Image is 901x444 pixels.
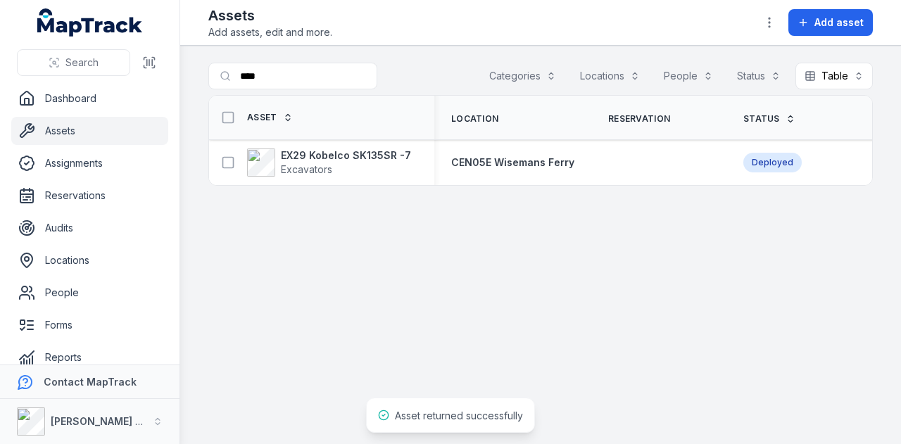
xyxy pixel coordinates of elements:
a: CEN05E Wisemans Ferry [451,156,574,170]
span: Asset [247,112,277,123]
a: Reports [11,343,168,372]
a: Dashboard [11,84,168,113]
span: CEN05E Wisemans Ferry [451,156,574,168]
span: Reservation [608,113,670,125]
a: Assets [11,117,168,145]
span: Search [65,56,99,70]
button: People [655,63,722,89]
a: Audits [11,214,168,242]
a: Forms [11,311,168,339]
span: Add assets, edit and more. [208,25,332,39]
div: Deployed [743,153,802,172]
h2: Assets [208,6,332,25]
strong: [PERSON_NAME] Group [51,415,166,427]
a: Reservations [11,182,168,210]
button: Add asset [788,9,873,36]
a: Status [743,113,795,125]
a: EX29 Kobelco SK135SR -7Excavators [247,148,411,177]
a: People [11,279,168,307]
span: Add asset [814,15,864,30]
strong: Contact MapTrack [44,376,137,388]
button: Categories [480,63,565,89]
button: Table [795,63,873,89]
span: Excavators [281,163,332,175]
strong: EX29 Kobelco SK135SR -7 [281,148,411,163]
span: Location [451,113,498,125]
span: Status [743,113,780,125]
button: Locations [571,63,649,89]
button: Search [17,49,130,76]
a: Locations [11,246,168,274]
button: Status [728,63,790,89]
a: Asset [247,112,293,123]
a: MapTrack [37,8,143,37]
a: Assignments [11,149,168,177]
